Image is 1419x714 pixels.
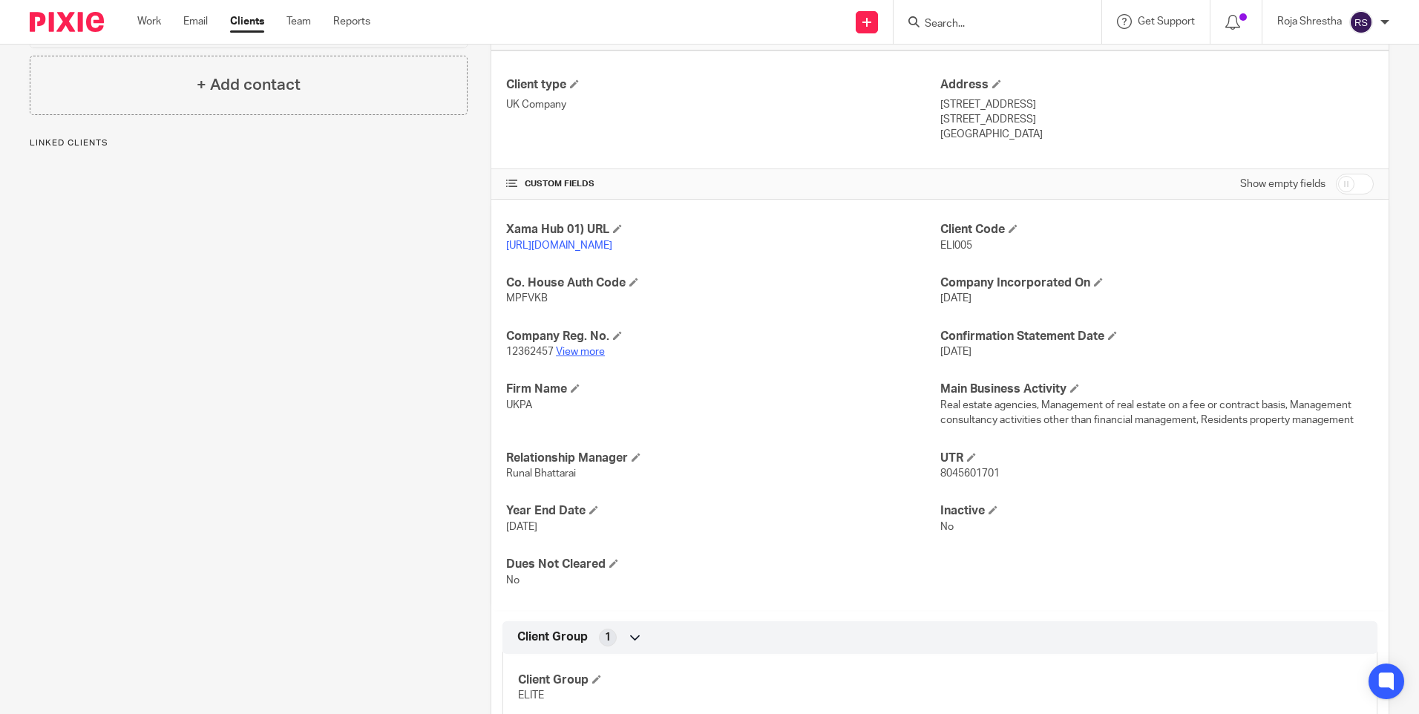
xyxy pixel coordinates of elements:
input: Search [923,18,1057,31]
p: [STREET_ADDRESS] [940,112,1374,127]
span: 1 [605,630,611,645]
h4: Company Incorporated On [940,275,1374,291]
span: No [940,522,954,532]
h4: Year End Date [506,503,940,519]
p: UK Company [506,97,940,112]
a: Team [286,14,311,29]
h4: CUSTOM FIELDS [506,178,940,190]
a: Email [183,14,208,29]
span: UKPA [506,400,532,410]
p: [GEOGRAPHIC_DATA] [940,127,1374,142]
span: No [506,575,520,586]
span: ELITE [518,690,544,701]
span: [DATE] [940,293,971,304]
h4: + Add contact [197,73,301,96]
h4: Client type [506,77,940,93]
span: Get Support [1138,16,1195,27]
a: View more [556,347,605,357]
h4: UTR [940,451,1374,466]
a: Reports [333,14,370,29]
a: Work [137,14,161,29]
h4: Address [940,77,1374,93]
label: Show empty fields [1240,177,1325,191]
h4: Main Business Activity [940,381,1374,397]
h4: Inactive [940,503,1374,519]
span: 8045601701 [940,468,1000,479]
p: Linked clients [30,137,468,149]
h4: Company Reg. No. [506,329,940,344]
span: 12362457 [506,347,554,357]
span: Runal Bhattarai [506,468,576,479]
h4: Confirmation Statement Date [940,329,1374,344]
h4: Co. House Auth Code [506,275,940,291]
h4: Xama Hub 01) URL [506,222,940,238]
span: ELI005 [940,240,972,251]
a: Clients [230,14,264,29]
img: svg%3E [1349,10,1373,34]
span: MPFVKB [506,293,548,304]
span: [DATE] [940,347,971,357]
h4: Relationship Manager [506,451,940,466]
span: [DATE] [506,522,537,532]
span: Real estate agencies, Management of real estate on a fee or contract basis, Management consultanc... [940,400,1354,425]
h4: Client Code [940,222,1374,238]
h4: Dues Not Cleared [506,557,940,572]
img: Pixie [30,12,104,32]
p: [STREET_ADDRESS] [940,97,1374,112]
span: Client Group [517,629,588,645]
h4: Firm Name [506,381,940,397]
p: Roja Shrestha [1277,14,1342,29]
h4: Client Group [518,672,940,688]
a: [URL][DOMAIN_NAME] [506,240,612,251]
